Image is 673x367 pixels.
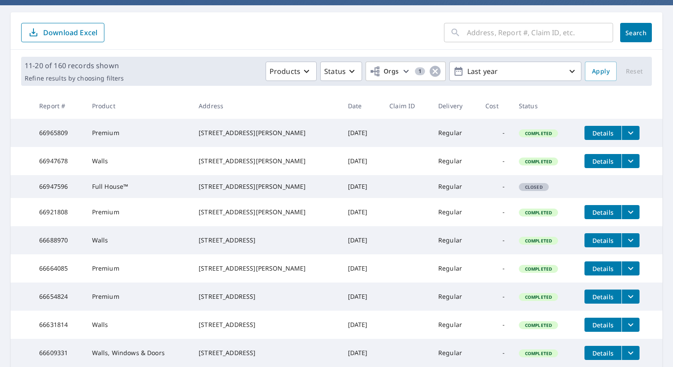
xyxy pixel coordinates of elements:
td: - [478,119,512,147]
td: - [478,311,512,339]
td: Regular [431,254,478,283]
td: [DATE] [341,283,383,311]
td: 66609331 [32,339,85,367]
span: Details [590,129,616,137]
td: [DATE] [341,226,383,254]
span: Completed [520,294,557,300]
button: filesDropdownBtn-66631814 [621,318,640,332]
td: [DATE] [341,254,383,283]
span: Completed [520,158,557,165]
td: Walls, Windows & Doors [85,339,192,367]
td: 66631814 [32,311,85,339]
td: Premium [85,283,192,311]
button: Products [266,62,317,81]
input: Address, Report #, Claim ID, etc. [467,20,613,45]
div: [STREET_ADDRESS] [199,320,333,329]
span: Completed [520,322,557,328]
td: - [478,175,512,198]
td: Regular [431,226,478,254]
td: [DATE] [341,198,383,226]
span: Completed [520,209,557,216]
td: - [478,147,512,175]
td: 66947596 [32,175,85,198]
th: Product [85,93,192,119]
div: [STREET_ADDRESS][PERSON_NAME] [199,264,333,273]
td: Premium [85,119,192,147]
td: Regular [431,119,478,147]
td: Regular [431,175,478,198]
th: Claim ID [382,93,431,119]
td: 66965809 [32,119,85,147]
button: detailsBtn-66664085 [584,261,621,275]
div: [STREET_ADDRESS][PERSON_NAME] [199,182,333,191]
td: 66688970 [32,226,85,254]
div: [STREET_ADDRESS][PERSON_NAME] [199,128,333,137]
button: filesDropdownBtn-66664085 [621,261,640,275]
button: detailsBtn-66654824 [584,290,621,304]
td: Walls [85,311,192,339]
button: detailsBtn-66921808 [584,205,621,219]
button: detailsBtn-66947678 [584,154,621,168]
span: Orgs [370,66,399,77]
span: Search [627,29,645,37]
div: [STREET_ADDRESS] [199,349,333,357]
p: Products [270,66,300,77]
td: Full House™ [85,175,192,198]
p: Status [324,66,346,77]
button: Apply [585,62,617,81]
td: 66921808 [32,198,85,226]
span: Details [590,208,616,217]
th: Date [341,93,383,119]
th: Cost [478,93,512,119]
td: [DATE] [341,119,383,147]
td: Regular [431,198,478,226]
span: Details [590,321,616,329]
div: [STREET_ADDRESS][PERSON_NAME] [199,157,333,165]
td: - [478,226,512,254]
button: Orgs1 [366,62,446,81]
button: filesDropdownBtn-66688970 [621,233,640,247]
button: Last year [449,62,581,81]
button: Status [320,62,362,81]
th: Address [192,93,340,119]
td: Regular [431,311,478,339]
span: Completed [520,130,557,136]
p: Refine results by choosing filters [25,74,124,82]
td: [DATE] [341,339,383,367]
td: [DATE] [341,311,383,339]
button: Search [620,23,652,42]
button: filesDropdownBtn-66965809 [621,126,640,140]
th: Status [512,93,577,119]
button: detailsBtn-66688970 [584,233,621,247]
span: 1 [415,68,425,74]
span: Details [590,264,616,273]
td: [DATE] [341,147,383,175]
td: Regular [431,339,478,367]
span: Completed [520,350,557,356]
td: - [478,283,512,311]
p: Download Excel [43,28,97,37]
span: Completed [520,266,557,272]
button: filesDropdownBtn-66654824 [621,290,640,304]
td: 66664085 [32,254,85,283]
td: Regular [431,283,478,311]
td: - [478,198,512,226]
td: 66947678 [32,147,85,175]
td: [DATE] [341,175,383,198]
span: Details [590,157,616,165]
span: Details [590,236,616,245]
td: Walls [85,147,192,175]
button: Download Excel [21,23,104,42]
span: Completed [520,238,557,244]
span: Details [590,349,616,357]
button: filesDropdownBtn-66947678 [621,154,640,168]
th: Delivery [431,93,478,119]
button: filesDropdownBtn-66921808 [621,205,640,219]
td: 66654824 [32,283,85,311]
button: detailsBtn-66609331 [584,346,621,360]
button: detailsBtn-66631814 [584,318,621,332]
td: Premium [85,198,192,226]
p: 11-20 of 160 records shown [25,60,124,71]
td: - [478,339,512,367]
td: - [478,254,512,283]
